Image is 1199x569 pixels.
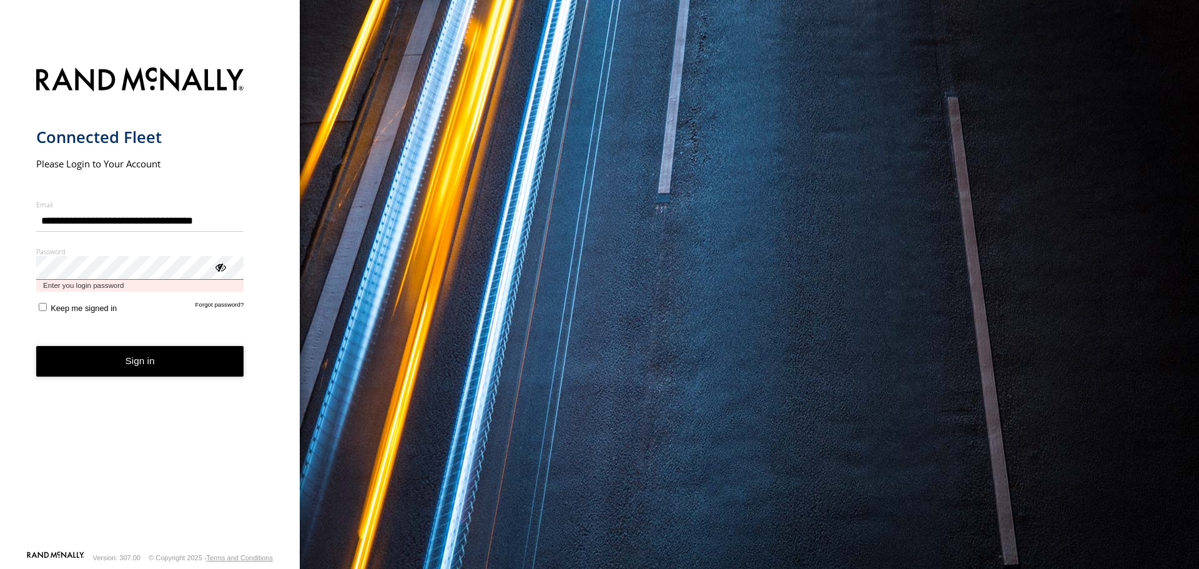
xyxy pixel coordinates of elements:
span: Enter you login password [36,280,244,292]
a: Visit our Website [27,552,84,564]
input: Keep me signed in [39,303,47,311]
form: main [36,60,264,550]
label: Email [36,200,244,209]
a: Forgot password? [195,301,244,313]
button: Sign in [36,346,244,377]
label: Password [36,247,244,256]
h1: Connected Fleet [36,127,244,147]
img: Rand McNally [36,65,244,97]
div: Version: 307.00 [93,554,141,562]
span: Keep me signed in [51,304,117,313]
div: © Copyright 2025 - [149,554,273,562]
a: Terms and Conditions [207,554,273,562]
h2: Please Login to Your Account [36,157,244,170]
div: ViewPassword [214,260,226,273]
